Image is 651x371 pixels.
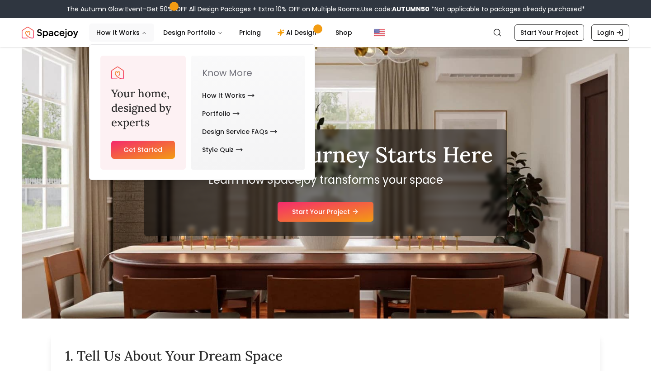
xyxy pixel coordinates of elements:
span: Use code: [361,5,429,14]
p: Know More [202,67,294,79]
b: AUTUMN50 [392,5,429,14]
img: Spacejoy Logo [111,67,124,79]
a: Login [591,24,629,41]
a: Spacejoy [111,67,124,79]
a: Start Your Project [514,24,584,41]
nav: Global [22,18,629,47]
img: Spacejoy Logo [22,24,78,42]
a: Style Quiz [202,141,243,159]
p: Learn how Spacejoy transforms your space [158,173,493,187]
h2: 1. Tell Us About Your Dream Space [65,347,586,364]
nav: Main [89,24,359,42]
a: Design Service FAQs [202,123,277,141]
div: How It Works [90,45,316,181]
h3: Your home, designed by experts [111,86,175,130]
a: Portfolio [202,105,240,123]
a: How It Works [202,86,255,105]
span: *Not applicable to packages already purchased* [429,5,585,14]
button: Design Portfolio [156,24,230,42]
a: Shop [328,24,359,42]
a: Get Started [111,141,175,159]
a: Start Your Project [278,202,373,222]
div: The Autumn Glow Event-Get 50% OFF All Design Packages + Extra 10% OFF on Multiple Rooms. [66,5,585,14]
h1: Your Design Journey Starts Here [158,144,493,166]
a: Spacejoy [22,24,78,42]
a: AI Design [270,24,326,42]
img: United States [374,27,385,38]
button: How It Works [89,24,154,42]
a: Pricing [232,24,268,42]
